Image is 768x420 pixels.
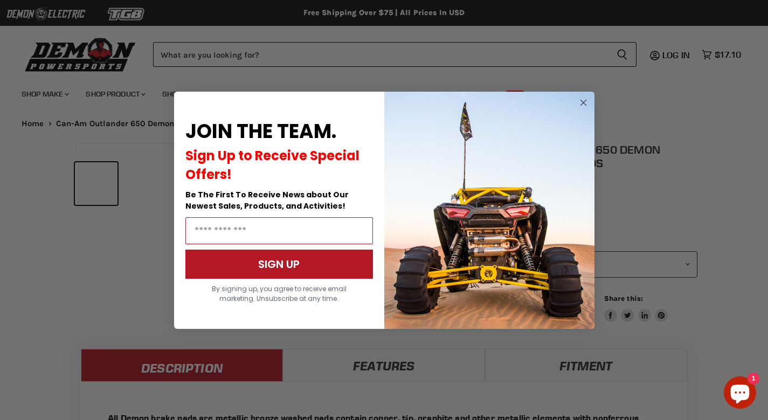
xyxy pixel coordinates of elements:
[185,118,336,145] span: JOIN THE TEAM.
[185,189,349,211] span: Be The First To Receive News about Our Newest Sales, Products, and Activities!
[185,217,373,244] input: Email Address
[185,250,373,279] button: SIGN UP
[577,96,590,109] button: Close dialog
[185,147,359,183] span: Sign Up to Receive Special Offers!
[384,92,594,329] img: a9095488-b6e7-41ba-879d-588abfab540b.jpeg
[721,376,759,411] inbox-online-store-chat: Shopify online store chat
[212,284,347,303] span: By signing up, you agree to receive email marketing. Unsubscribe at any time.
